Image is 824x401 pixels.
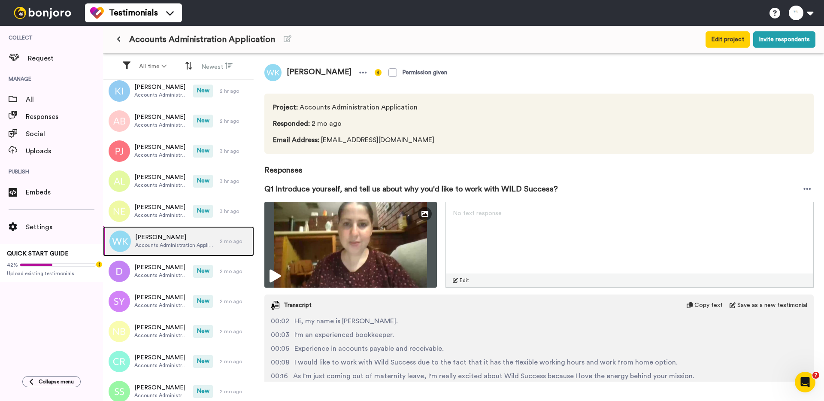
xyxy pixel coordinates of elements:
[109,80,130,102] img: ki.png
[220,388,250,395] div: 2 mo ago
[812,372,819,379] span: 7
[26,94,103,105] span: All
[135,233,215,242] span: [PERSON_NAME]
[134,383,189,392] span: [PERSON_NAME]
[220,268,250,275] div: 2 mo ago
[22,376,81,387] button: Collapse menu
[273,120,310,127] span: Responded :
[109,7,158,19] span: Testimonials
[220,238,250,245] div: 2 mo ago
[103,316,254,346] a: [PERSON_NAME]Accounts Administration ApplicationNew2 mo ago
[193,355,213,368] span: New
[129,33,275,46] span: Accounts Administration Application
[402,68,447,77] div: Permission given
[95,261,103,268] div: Tooltip anchor
[103,106,254,136] a: [PERSON_NAME]Accounts Administration ApplicationNew2 hr ago
[26,187,103,197] span: Embeds
[109,170,130,192] img: al.png
[293,371,694,381] span: As I'm just coming out of maternity leave, I'm really excited about Wild Success because I love t...
[375,69,382,76] img: info-yellow.svg
[694,301,723,310] span: Copy text
[294,357,678,368] span: I would like to work with Wild Success due to the fact that it has the flexible working hours and...
[134,83,189,91] span: [PERSON_NAME]
[706,31,750,48] button: Edit project
[134,323,189,332] span: [PERSON_NAME]
[103,196,254,226] a: [PERSON_NAME]Accounts Administration ApplicationNew3 hr ago
[264,154,814,176] span: Responses
[294,330,394,340] span: I'm an experienced bookkeeper.
[193,385,213,398] span: New
[134,353,189,362] span: [PERSON_NAME]
[193,85,213,97] span: New
[7,261,18,268] span: 42%
[103,226,254,256] a: [PERSON_NAME]Accounts Administration Application2 mo ago
[273,104,298,111] span: Project :
[109,351,130,372] img: cr.png
[284,301,312,310] span: Transcript
[193,145,213,158] span: New
[271,301,279,310] img: transcript.svg
[282,64,357,81] span: [PERSON_NAME]
[134,332,189,339] span: Accounts Administration Application
[193,295,213,308] span: New
[264,183,558,195] span: Q1 Introduce yourself, and tell us about why you'd like to work with WILD Success?
[737,301,807,310] span: Save as a new testimonial
[294,343,444,354] span: Experience in accounts payable and receivable.
[460,277,469,284] span: Edit
[220,118,250,125] div: 2 hr ago
[196,58,238,75] button: Newest
[220,88,250,94] div: 2 hr ago
[264,64,282,81] img: wk.png
[109,110,130,132] img: ab.png
[134,122,189,128] span: Accounts Administration Application
[134,302,189,309] span: Accounts Administration Application
[134,263,189,272] span: [PERSON_NAME]
[193,205,213,218] span: New
[26,129,103,139] span: Social
[220,298,250,305] div: 2 mo ago
[26,146,103,156] span: Uploads
[271,371,288,381] span: 00:16
[795,372,815,392] iframe: Intercom live chat
[273,135,438,145] span: [EMAIL_ADDRESS][DOMAIN_NAME]
[220,148,250,155] div: 3 hr ago
[134,212,189,219] span: Accounts Administration Application
[134,91,189,98] span: Accounts Administration Application
[134,113,189,122] span: [PERSON_NAME]
[90,6,104,20] img: tm-color.svg
[271,330,289,340] span: 00:03
[109,231,131,252] img: wk.png
[109,140,130,162] img: pj.png
[103,256,254,286] a: [PERSON_NAME]Accounts Administration ApplicationNew2 mo ago
[273,118,438,129] span: 2 mo ago
[134,392,189,399] span: Accounts Administration Application
[453,210,502,216] span: No text response
[134,59,172,74] button: All time
[103,346,254,377] a: [PERSON_NAME]Accounts Administration ApplicationNew2 mo ago
[109,321,130,342] img: nb.png
[193,175,213,188] span: New
[103,166,254,196] a: [PERSON_NAME]Accounts Administration ApplicationNew3 hr ago
[134,272,189,279] span: Accounts Administration Application
[264,202,437,288] img: ea1a9dbe-c326-4f0f-ad17-6357d9326e76-thumbnail_full-1751370100.jpg
[26,222,103,232] span: Settings
[10,7,75,19] img: bj-logo-header-white.svg
[109,200,130,222] img: ne.png
[271,343,289,354] span: 00:05
[103,136,254,166] a: [PERSON_NAME]Accounts Administration ApplicationNew3 hr ago
[294,316,398,326] span: Hi, my name is [PERSON_NAME].
[220,328,250,335] div: 2 mo ago
[134,203,189,212] span: [PERSON_NAME]
[193,115,213,128] span: New
[7,270,96,277] span: Upload existing testimonials
[273,137,319,143] span: Email Address :
[220,208,250,215] div: 3 hr ago
[220,358,250,365] div: 2 mo ago
[271,357,289,368] span: 00:08
[103,286,254,316] a: [PERSON_NAME]Accounts Administration ApplicationNew2 mo ago
[753,31,815,48] button: Invite respondents
[103,76,254,106] a: [PERSON_NAME]Accounts Administration ApplicationNew2 hr ago
[193,325,213,338] span: New
[28,53,103,64] span: Request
